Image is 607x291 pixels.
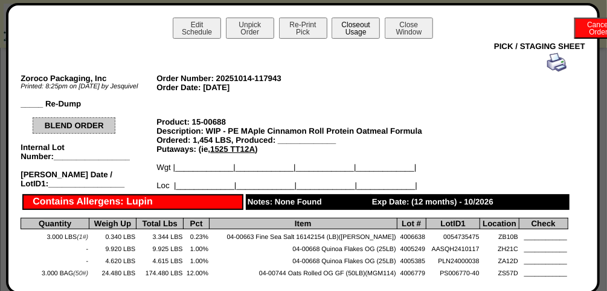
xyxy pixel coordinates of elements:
img: print.gif [547,53,567,72]
th: Quantity [21,218,89,229]
div: Printed: 8:25pm on [DATE] by Jesquivel [21,83,156,90]
td: ZS57D [480,266,519,278]
td: 9.925 LBS [136,241,184,253]
td: 1.00% [184,241,210,253]
td: 0.23% [184,229,210,241]
td: 9.920 LBS [89,241,136,253]
div: Contains Allergens: Lupin [22,194,243,210]
td: AASQH2410117 [426,241,480,253]
div: Exp Date: (12 months) - 10/2026 [370,194,570,210]
div: BLEND ORDER [33,117,115,134]
div: Product: 15-00688 [156,117,458,126]
div: Order Number: 20251014-117943 [156,74,458,83]
td: 24.480 LBS [89,266,136,278]
th: Total Lbs [136,218,184,229]
th: Check [519,218,568,229]
td: - [21,241,89,253]
th: Item [209,218,397,229]
td: 0054735475 [426,229,480,241]
td: 04-00668 Quinoa Flakes OG (25LB) [209,241,397,253]
td: PS007659-40 [426,278,480,290]
span: (1#) [77,234,88,241]
div: Notes: None Found [246,194,371,210]
td: ____________ [519,266,568,278]
div: Order Date: [DATE] [156,83,458,92]
button: EditSchedule [173,18,221,39]
div: Ordered: 1,454 LBS, Produced: _____________ [156,136,458,145]
td: 1.000 BAG [21,278,89,290]
td: 04-00854 Oats Quick OG GF 50LB(MGM130) [209,278,397,290]
button: CloseoutUsage [332,18,380,39]
td: - [21,253,89,266]
td: ____________ [519,241,568,253]
td: 174.480 LBS [136,266,184,278]
td: PLN24000038 [426,253,480,266]
td: 0.340 LBS [89,229,136,241]
td: ____________ [519,253,568,266]
td: 4005249 [397,241,426,253]
td: 12.00% [184,266,210,278]
td: 04-00663 Fine Sea Salt 16142154 (LB)([PERSON_NAME]) [209,229,397,241]
td: 4006796 [397,278,426,290]
td: 10.880 LBS [89,278,136,290]
td: 4.620 LBS [89,253,136,266]
td: 4006779 [397,266,426,278]
td: 60.884 LBS [136,278,184,290]
td: ZB10B [480,229,519,241]
td: ZH21C [480,241,519,253]
th: Weigh Up [89,218,136,229]
div: [PERSON_NAME] Date / LotID1:_________________ [21,170,156,188]
button: Re-PrintPick [279,18,327,39]
td: 3.000 LBS [21,229,89,241]
div: Description: WIP - PE MAple Cinnamon Roll Protein Oatmeal Formula [156,126,458,136]
button: CloseWindow [385,18,433,39]
div: Zoroco Packaging, Inc [21,74,156,83]
a: CloseWindow [384,27,434,36]
div: Putaways: (ie, ) [156,145,458,154]
div: Wgt |_____________|_____________|_____________|_____________| Loc |_____________|_____________|__... [156,163,458,190]
div: _____ Re-Dump [21,99,156,108]
td: ZA12D [480,253,519,266]
span: (50#) [73,270,88,277]
div: Internal Lot Number:_________________ [21,143,156,161]
td: 4006638 [397,229,426,241]
td: 8.98% [184,278,210,290]
td: 1.00% [184,253,210,266]
td: 4005385 [397,253,426,266]
th: Pct [184,218,210,229]
td: ____________ [519,229,568,241]
th: LotID1 [426,218,480,229]
th: Location [480,218,519,229]
td: 04-00744 Oats Rolled OG GF (50LB)(MGM114) [209,266,397,278]
td: 4.615 LBS [136,253,184,266]
td: 04-00668 Quinoa Flakes OG (25LB) [209,253,397,266]
td: 3.344 LBS [136,229,184,241]
th: Lot # [397,218,426,229]
button: UnpickOrder [226,18,274,39]
div: PICK / STAGING SHEET [21,42,585,51]
td: 3.000 BAG [21,266,89,278]
td: ____________ [519,278,568,290]
u: 1525 TT12A [210,145,255,154]
td: ZC06D [480,278,519,290]
td: PS006770-40 [426,266,480,278]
